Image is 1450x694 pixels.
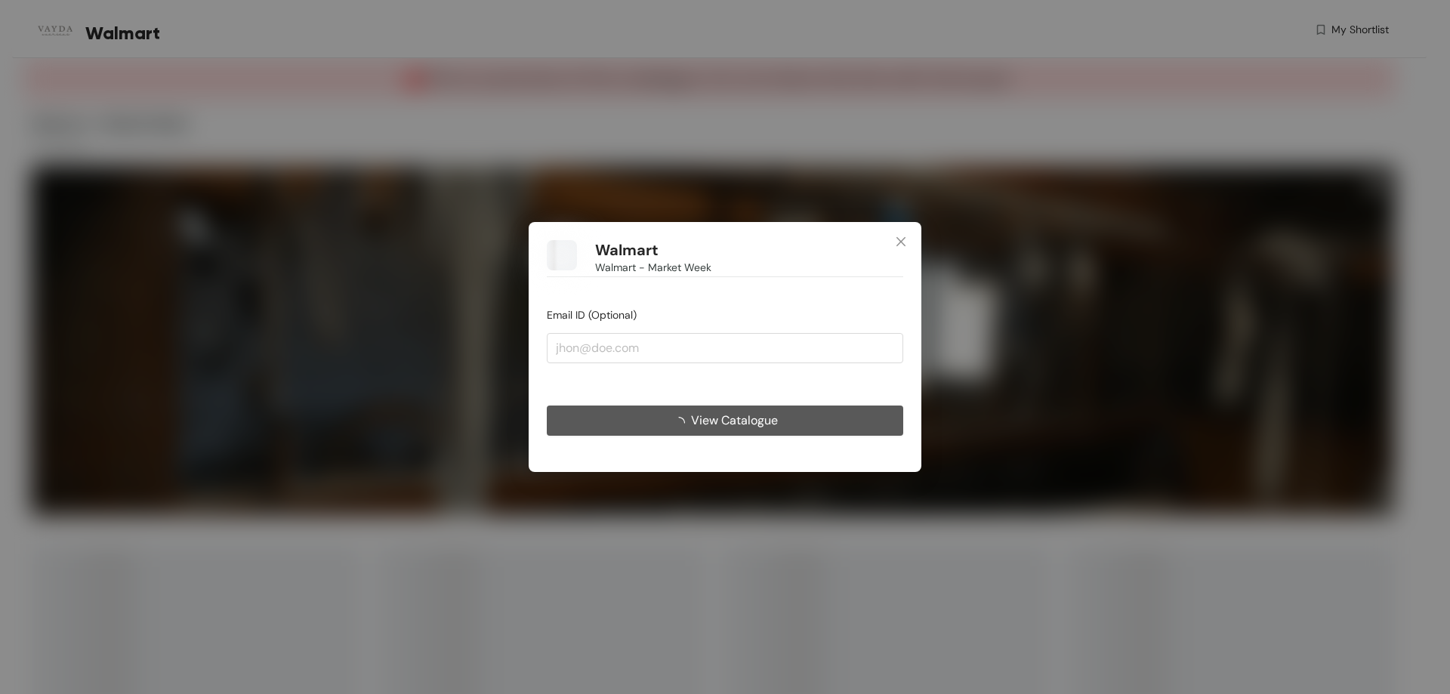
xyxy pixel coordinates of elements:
span: Walmart - Market Week [595,259,711,276]
span: close [895,236,907,248]
button: Close [881,222,921,263]
span: loading [673,417,691,429]
img: Buyer Portal [547,240,577,270]
span: Email ID (Optional) [547,308,637,322]
span: View Catalogue [691,411,778,430]
input: jhon@doe.com [547,333,903,363]
h1: Walmart [595,241,659,260]
button: View Catalogue [547,406,903,436]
